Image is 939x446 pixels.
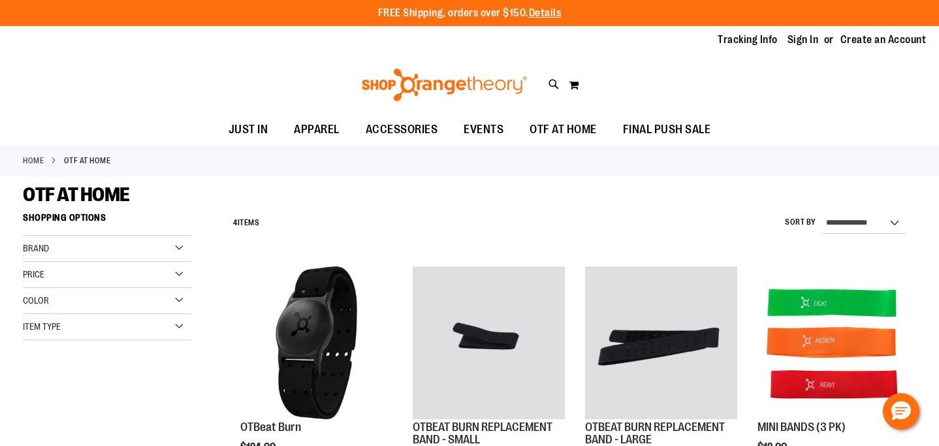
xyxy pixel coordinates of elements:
a: EVENTS [451,115,517,145]
a: MINI BANDS (3 PK) [757,421,846,434]
a: JUST IN [215,115,281,145]
strong: Shopping Options [23,206,191,236]
a: OTBeat Burn [240,421,301,434]
a: OTBEAT BURN REPLACEMENT BAND - SMALL [413,266,565,421]
span: OTF AT HOME [23,183,130,206]
a: Home [23,155,44,167]
span: JUST IN [229,115,268,144]
a: OTF AT HOME [517,115,610,144]
p: FREE Shipping, orders over $150. [378,6,562,21]
span: APPAREL [294,115,340,144]
span: 4 [233,218,238,227]
img: Main view of OTBeat Burn 6.0-C [240,266,392,419]
span: Color [23,295,49,306]
img: OTBEAT BURN REPLACEMENT BAND - SMALL [413,266,565,419]
a: APPAREL [281,115,353,145]
img: MINI BANDS (3 PK) [757,266,910,419]
a: Sign In [788,33,819,47]
a: Tracking Info [718,33,778,47]
span: ACCESSORIES [366,115,438,144]
strong: OTF AT HOME [64,155,111,167]
span: Brand [23,243,49,253]
span: Item Type [23,321,61,332]
a: ACCESSORIES [353,115,451,145]
span: Price [23,269,44,279]
button: Hello, have a question? Let’s chat. [883,393,919,430]
a: Main view of OTBeat Burn 6.0-C [240,266,392,421]
h2: Items [233,213,259,233]
span: OTF AT HOME [530,115,597,144]
img: Shop Orangetheory [360,69,529,101]
label: Sort By [785,217,816,228]
a: MINI BANDS (3 PK) [757,266,910,421]
a: OTBEAT BURN REPLACEMENT BAND - LARGE [585,266,737,421]
a: Create an Account [840,33,927,47]
span: EVENTS [464,115,503,144]
a: FINAL PUSH SALE [610,115,724,145]
a: Details [529,7,562,19]
span: FINAL PUSH SALE [623,115,711,144]
img: OTBEAT BURN REPLACEMENT BAND - LARGE [585,266,737,419]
